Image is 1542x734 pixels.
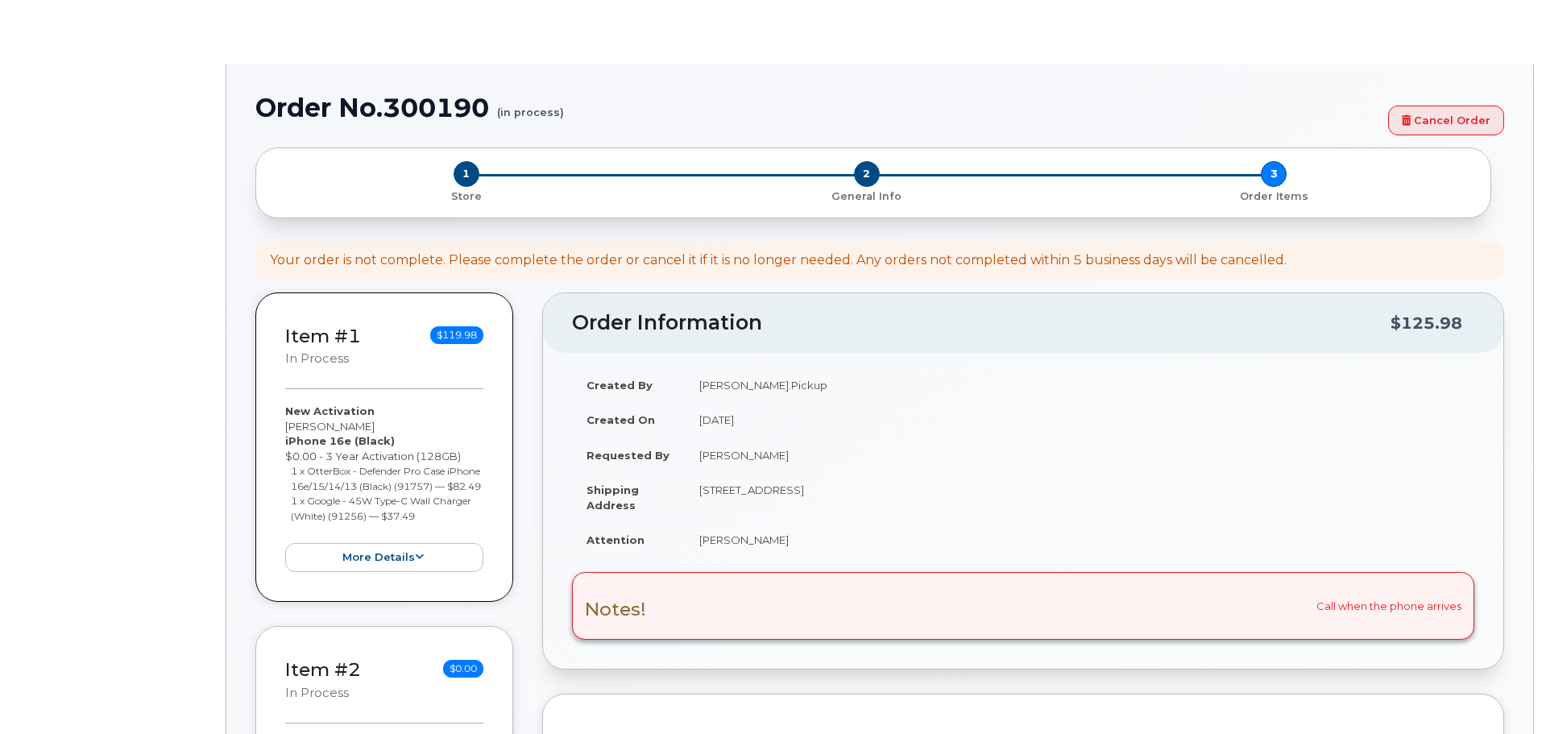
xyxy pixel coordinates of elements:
[854,161,880,187] span: 2
[669,189,1063,204] p: General Info
[255,93,1380,122] h1: Order No.300190
[685,437,1474,473] td: [PERSON_NAME]
[285,434,395,447] strong: iPhone 16e (Black)
[285,543,483,573] button: more details
[276,189,657,204] p: Store
[587,413,655,426] strong: Created On
[587,379,653,392] strong: Created By
[685,472,1474,522] td: [STREET_ADDRESS]
[285,686,349,700] small: in process
[285,658,361,681] a: Item #2
[285,325,361,347] a: Item #1
[1391,308,1462,338] div: $125.98
[685,402,1474,437] td: [DATE]
[585,599,646,620] h3: Notes!
[430,326,483,344] span: $119.98
[587,533,645,546] strong: Attention
[291,495,471,522] small: 1 x Google - 45W Type-C Wall Charger (White) (91256) — $37.49
[587,449,669,462] strong: Requested By
[497,93,564,118] small: (in process)
[685,522,1474,558] td: [PERSON_NAME]
[270,251,1287,270] div: Your order is not complete. Please complete the order or cancel it if it is no longer needed. Any...
[443,660,483,678] span: $0.00
[285,404,483,572] div: [PERSON_NAME] $0.00 - 3 Year Activation (128GB)
[285,404,375,417] strong: New Activation
[269,187,663,204] a: 1 Store
[663,187,1070,204] a: 2 General Info
[285,351,349,366] small: in process
[587,483,639,512] strong: Shipping Address
[572,312,1391,334] h2: Order Information
[685,367,1474,403] td: [PERSON_NAME].Pickup
[1388,106,1504,135] a: Cancel Order
[454,161,479,187] span: 1
[291,465,481,492] small: 1 x OtterBox - Defender Pro Case iPhone 16e/15/14/13 (Black) (91757) — $82.49
[572,572,1474,640] div: Call when the phone arrives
